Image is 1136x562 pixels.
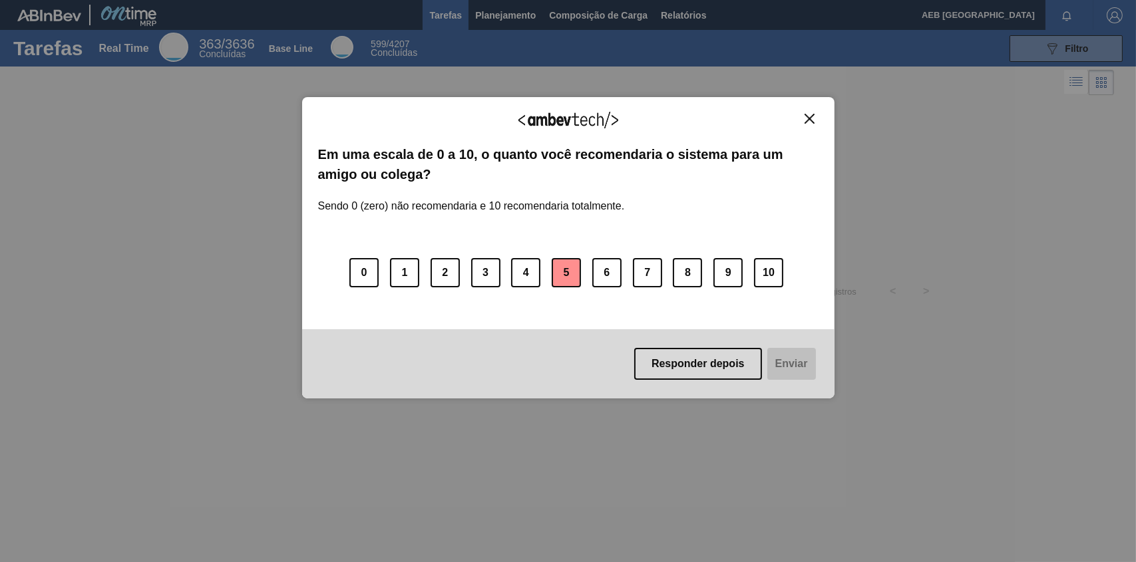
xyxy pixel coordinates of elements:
label: Sendo 0 (zero) não recomendaria e 10 recomendaria totalmente. [318,184,625,212]
button: 2 [431,258,460,287]
button: 0 [349,258,379,287]
label: Em uma escala de 0 a 10, o quanto você recomendaria o sistema para um amigo ou colega? [318,144,819,185]
button: 9 [713,258,743,287]
button: 1 [390,258,419,287]
img: Logo Ambevtech [518,112,618,128]
button: 7 [633,258,662,287]
button: 4 [511,258,540,287]
button: 10 [754,258,783,287]
button: 5 [552,258,581,287]
button: Responder depois [634,348,762,380]
button: 3 [471,258,500,287]
img: Close [805,114,815,124]
button: Close [801,113,819,124]
button: 6 [592,258,622,287]
button: 8 [673,258,702,287]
